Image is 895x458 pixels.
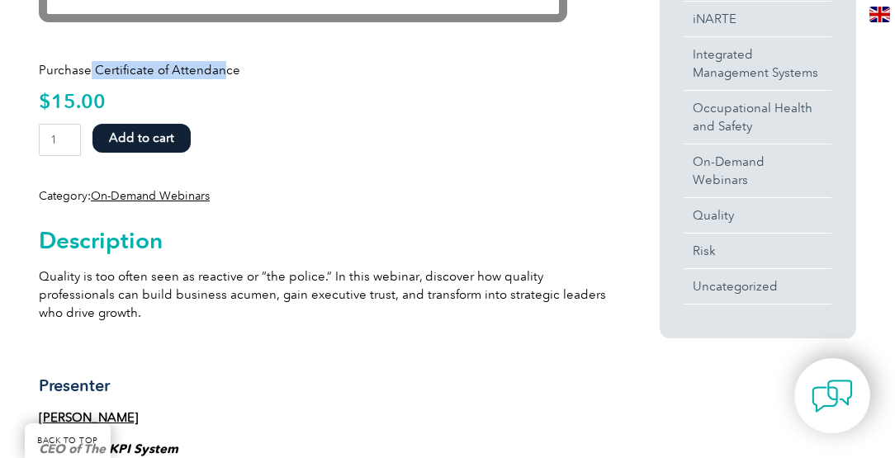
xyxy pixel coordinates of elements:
[39,410,139,425] a: [PERSON_NAME]
[684,37,831,90] a: Integrated Management Systems
[684,234,831,268] a: Risk
[39,124,81,156] input: Product quantity
[684,144,831,197] a: On-Demand Webinars
[39,89,51,113] span: $
[869,7,890,22] img: en
[684,269,831,304] a: Uncategorized
[92,124,191,153] button: Add to cart
[91,189,210,203] a: On-Demand Webinars
[684,91,831,144] a: Occupational Health and Safety
[684,198,831,233] a: Quality
[39,227,611,253] h2: Description
[39,89,106,113] bdi: 15.00
[25,423,111,458] a: BACK TO TOP
[684,2,831,36] a: iNARTE
[39,267,611,322] p: Quality is too often seen as reactive or “the police.” In this webinar, discover how quality prof...
[812,375,853,417] img: contact-chat.png
[39,189,210,203] span: Category:
[39,375,611,396] h3: Presenter
[39,61,611,79] p: Purchase Certificate of Attendance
